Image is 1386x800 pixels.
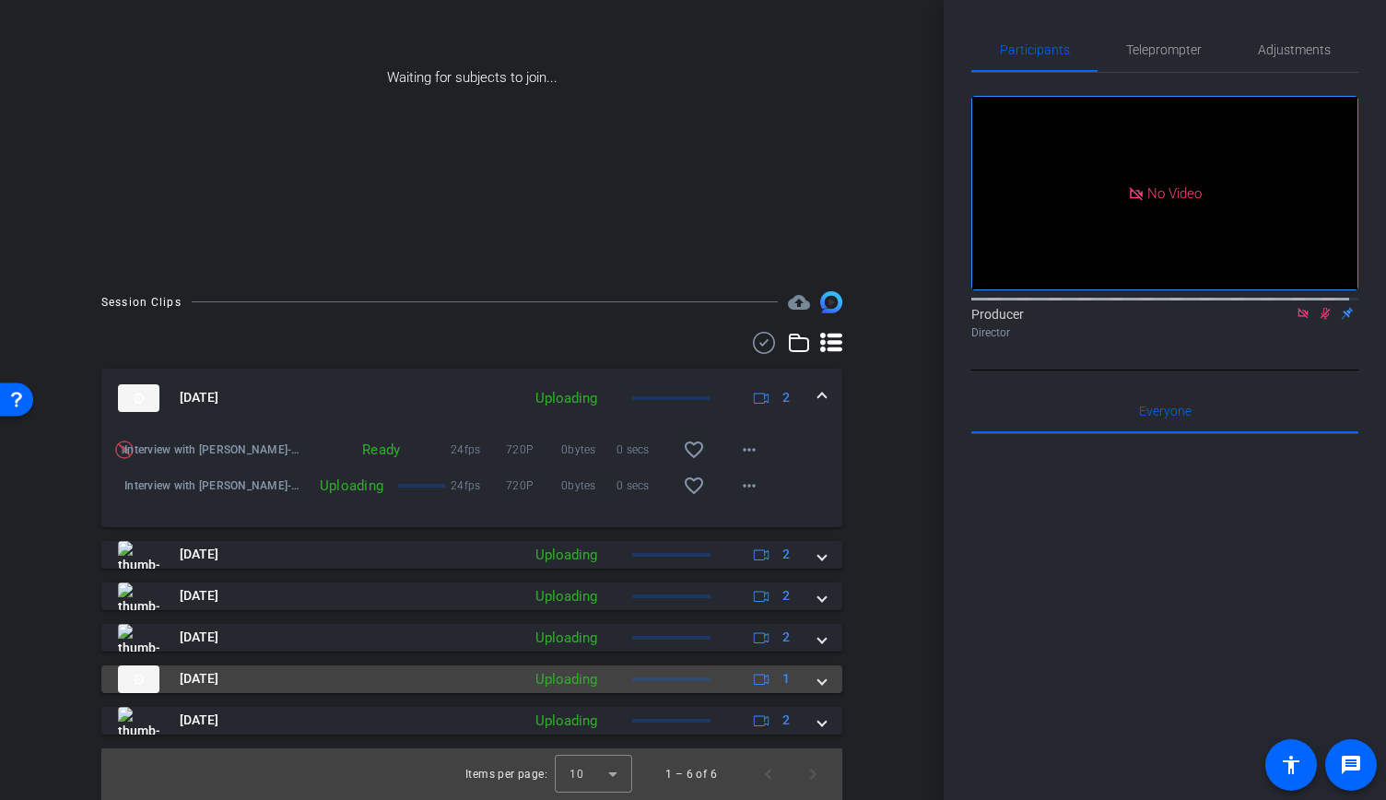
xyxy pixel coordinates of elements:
[118,707,159,735] img: thumb-nail
[788,291,810,313] mat-icon: cloud_upload
[782,388,790,407] span: 2
[506,476,561,495] span: 720P
[561,441,617,459] span: 0bytes
[124,476,300,495] span: Interview with [PERSON_NAME]-2025-09-26-12-08-49-964-1
[101,707,842,735] mat-expansion-panel-header: thumb-nail[DATE]Uploading2
[1139,405,1192,418] span: Everyone
[1126,43,1202,56] span: Teleprompter
[118,624,159,652] img: thumb-nail
[118,665,159,693] img: thumb-nail
[788,291,810,313] span: Destinations for your clips
[101,582,842,610] mat-expansion-panel-header: thumb-nail[DATE]Uploading2
[180,628,218,647] span: [DATE]
[115,441,134,459] img: Preview is unavailable
[683,475,705,497] mat-icon: favorite_border
[1000,43,1070,56] span: Participants
[1340,754,1362,776] mat-icon: message
[820,291,842,313] img: Session clips
[617,476,672,495] span: 0 secs
[526,388,606,409] div: Uploading
[118,384,159,412] img: thumb-nail
[1258,43,1331,56] span: Adjustments
[971,305,1358,341] div: Producer
[451,441,506,459] span: 24fps
[180,545,218,564] span: [DATE]
[101,665,842,693] mat-expansion-panel-header: thumb-nail[DATE]Uploading1
[118,582,159,610] img: thumb-nail
[683,439,705,461] mat-icon: favorite_border
[118,541,159,569] img: thumb-nail
[526,711,606,732] div: Uploading
[506,441,561,459] span: 720P
[526,545,606,566] div: Uploading
[180,669,218,688] span: [DATE]
[746,752,791,796] button: Previous page
[180,388,218,407] span: [DATE]
[791,752,835,796] button: Next page
[101,293,182,312] div: Session Clips
[451,476,506,495] span: 24fps
[782,545,790,564] span: 2
[465,765,547,783] div: Items per page:
[300,476,393,495] div: Uploading
[101,541,842,569] mat-expansion-panel-header: thumb-nail[DATE]Uploading2
[526,669,606,690] div: Uploading
[526,586,606,607] div: Uploading
[782,711,790,730] span: 2
[353,441,398,459] div: Ready
[526,628,606,649] div: Uploading
[101,369,842,428] mat-expansion-panel-header: thumb-nail[DATE]Uploading2
[617,441,672,459] span: 0 secs
[561,476,617,495] span: 0bytes
[738,439,760,461] mat-icon: more_horiz
[180,586,218,606] span: [DATE]
[124,441,300,459] span: Interview with [PERSON_NAME]-[PERSON_NAME]-2025-09-26-12-08-49-964-0
[665,765,717,783] div: 1 – 6 of 6
[1280,754,1302,776] mat-icon: accessibility
[101,624,842,652] mat-expansion-panel-header: thumb-nail[DATE]Uploading2
[782,628,790,647] span: 2
[1147,184,1202,201] span: No Video
[180,711,218,730] span: [DATE]
[101,428,842,527] div: thumb-nail[DATE]Uploading2
[971,324,1358,341] div: Director
[782,586,790,606] span: 2
[738,475,760,497] mat-icon: more_horiz
[782,669,790,688] span: 1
